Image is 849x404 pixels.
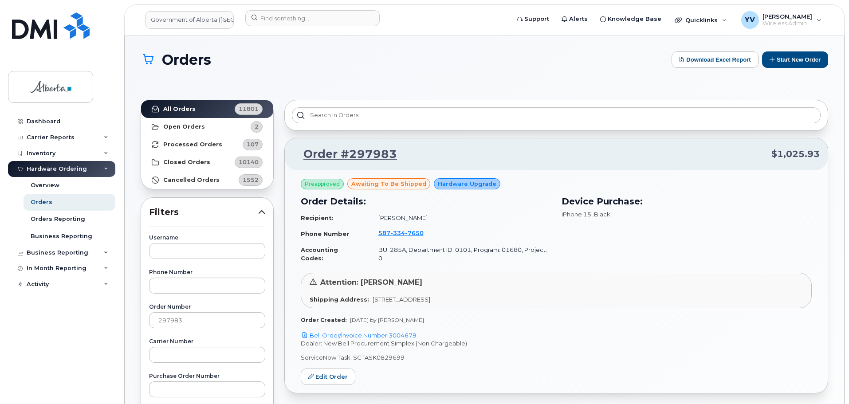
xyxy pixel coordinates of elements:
[141,136,273,153] a: Processed Orders107
[162,52,211,67] span: Orders
[591,211,610,218] span: , Black
[351,180,426,188] span: awaiting to be shipped
[292,107,821,123] input: Search in orders
[301,332,417,339] a: Bell Order/Invoice Number 3004679
[301,353,812,362] p: ServiceNow Task: SCTASK0829699
[310,296,369,303] strong: Shipping Address:
[350,317,424,323] span: [DATE] by [PERSON_NAME]
[141,171,273,189] a: Cancelled Orders1552
[405,229,424,236] span: 7650
[762,51,828,68] button: Start New Order
[163,177,220,184] strong: Cancelled Orders
[301,369,355,385] a: Edit Order
[301,246,338,262] strong: Accounting Codes:
[163,123,205,130] strong: Open Orders
[562,211,591,218] span: iPhone 15
[771,148,820,161] span: $1,025.93
[141,153,273,171] a: Closed Orders10140
[247,140,259,149] span: 107
[243,176,259,184] span: 1552
[370,242,551,266] td: BU: 285A, Department ID: 0101, Program: 01680, Project: 0
[149,235,265,240] label: Username
[438,180,496,188] span: Hardware Upgrade
[562,195,812,208] h3: Device Purchase:
[163,159,210,166] strong: Closed Orders
[390,229,405,236] span: 334
[255,122,259,131] span: 2
[378,229,424,236] span: 587
[293,146,397,162] a: Order #297983
[301,195,551,208] h3: Order Details:
[301,317,346,323] strong: Order Created:
[163,106,196,113] strong: All Orders
[149,373,265,379] label: Purchase Order Number
[672,51,759,68] button: Download Excel Report
[320,278,422,286] span: Attention: [PERSON_NAME]
[301,214,334,221] strong: Recipient:
[239,158,259,166] span: 10140
[305,180,340,188] span: Preapproved
[239,105,259,113] span: 11801
[373,296,430,303] span: [STREET_ADDRESS]
[301,339,812,348] p: Dealer: New Bell Procurement Simplex (Non Chargeable)
[301,230,349,237] strong: Phone Number
[141,100,273,118] a: All Orders11801
[370,210,551,226] td: [PERSON_NAME]
[163,141,222,148] strong: Processed Orders
[149,339,265,344] label: Carrier Number
[149,206,258,219] span: Filters
[149,304,265,310] label: Order Number
[378,229,434,236] a: 5873347650
[141,118,273,136] a: Open Orders2
[149,270,265,275] label: Phone Number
